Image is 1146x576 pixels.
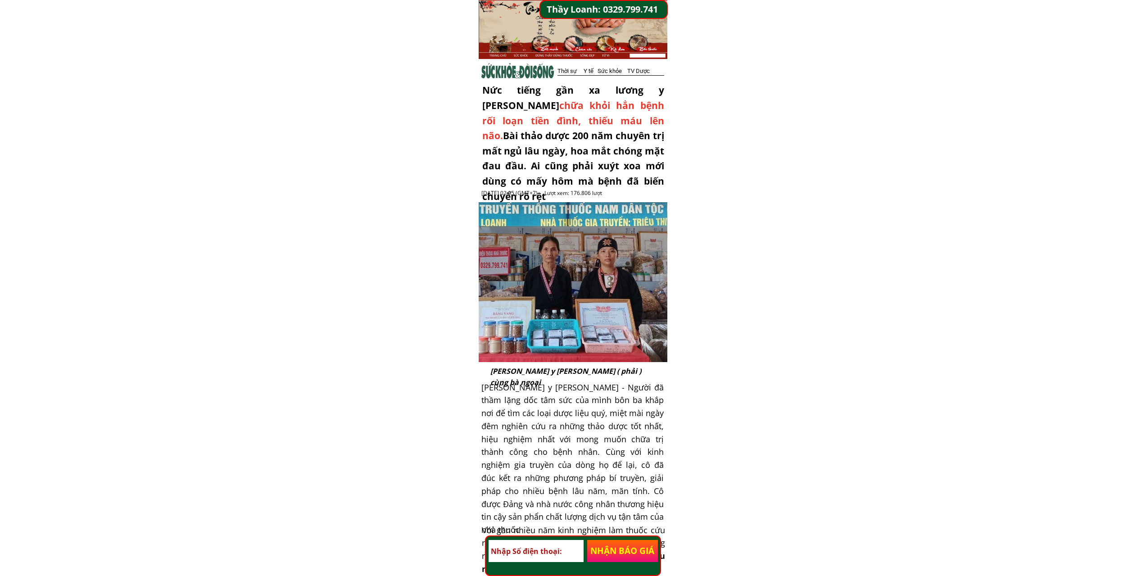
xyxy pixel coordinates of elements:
[481,381,664,537] div: [PERSON_NAME] y [PERSON_NAME] - Người đã thầm lặng dốc tâm sức của mình bôn ba khắp nơi để tìm cá...
[481,189,641,197] h3: [DATE] 02:05 (GMT+7) Lượt xem: 176.806 lượt
[490,366,656,389] div: [PERSON_NAME] y [PERSON_NAME] ( phải ) cùng bà ngoại
[547,2,664,17] a: Thầy Loanh: 0329.799.741
[482,129,664,202] span: Bài thảo dược 200 năm chuyên trị mất ngủ lâu ngày, hoa mắt chóng mặt đau đầu. Ai cũng phải xuýt x...
[482,83,664,204] div: chữa khỏi hẳn bệnh rối loạn tiền đình, thiếu máu lên não.
[587,540,658,562] p: NHẬN BÁO GIÁ
[557,67,672,76] div: Thời sự Y tế Sức khỏe TV Dược
[482,84,664,112] span: Nức tiếng gần xa lương y [PERSON_NAME]
[482,550,665,574] span: Mất ngủ lâu năm, rối loạn tiền đình, thiếu máu lên não
[489,540,584,562] input: Nhập Số điện thoại:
